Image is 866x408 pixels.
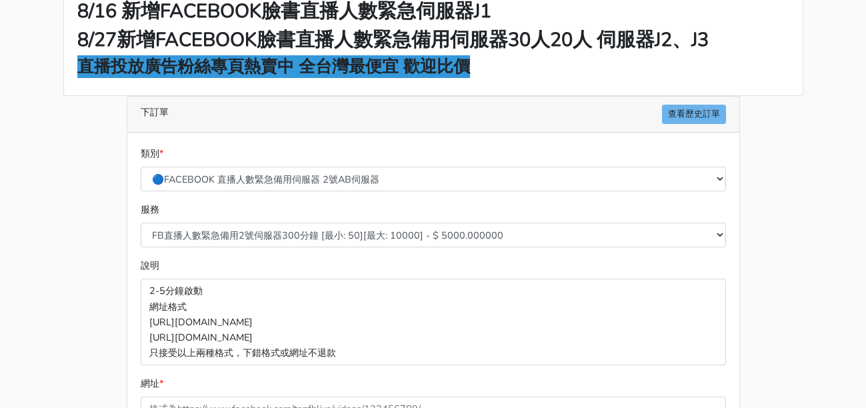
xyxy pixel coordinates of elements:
strong: 8/27新增FACEBOOK臉書直播人數緊急備用伺服器30人20人 伺服器J2、J3 [77,27,709,53]
label: 說明 [141,258,159,273]
label: 服務 [141,202,159,217]
label: 類別 [141,146,163,161]
strong: 直播投放廣告粉絲專頁熱賣中 全台灣最便宜 歡迎比價 [77,55,470,78]
label: 網址 [141,376,163,391]
p: 2-5分鐘啟動 網址格式 [URL][DOMAIN_NAME] [URL][DOMAIN_NAME] 只接受以上兩種格式，下錯格式或網址不退款 [141,279,726,365]
a: 查看歷史訂單 [662,105,726,124]
div: 下訂單 [127,97,739,133]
